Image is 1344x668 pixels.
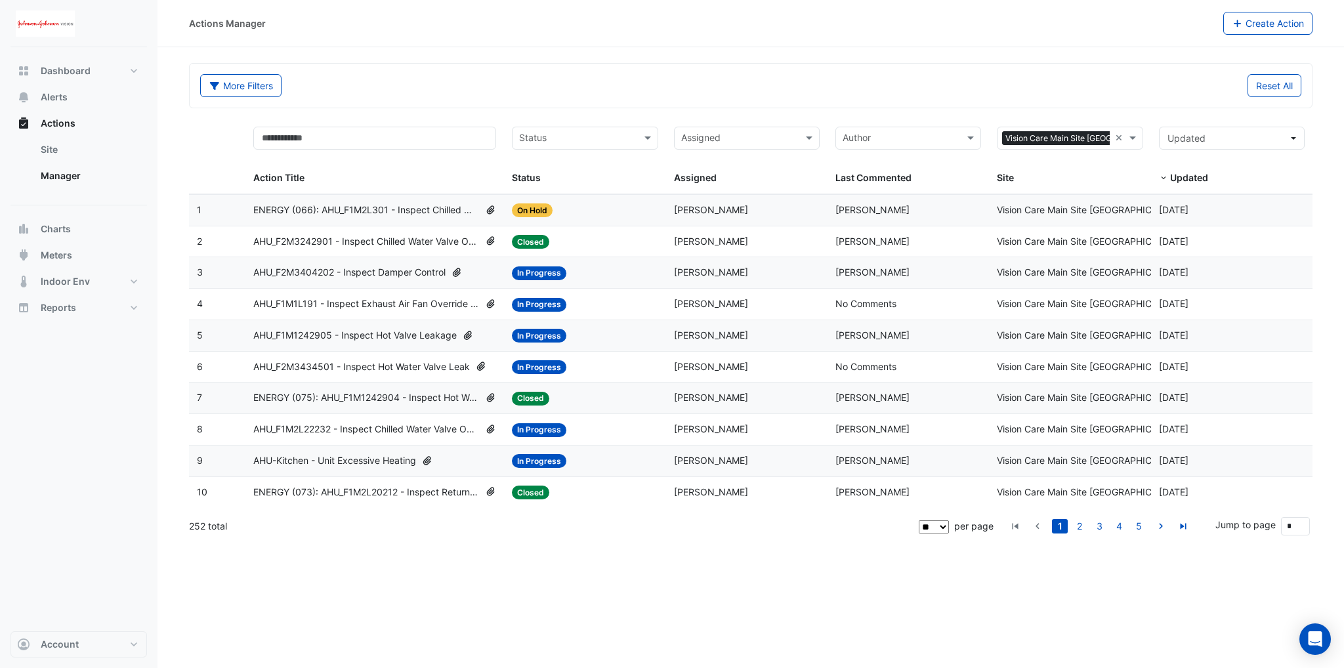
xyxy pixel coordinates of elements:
span: Vision Care Main Site [GEOGRAPHIC_DATA] [997,236,1181,247]
span: 2025-07-31T07:39:21.736 [1159,423,1188,434]
span: 2025-08-26T11:25:28.320 [1159,298,1188,309]
app-icon: Actions [17,117,30,130]
span: 10 [197,486,207,497]
span: [PERSON_NAME] [674,204,748,215]
span: Action Title [253,172,304,183]
li: page 2 [1070,519,1089,533]
span: ENERGY (073): AHU_F1M2L20212 - Inspect Return Temp Broken Sensor [BEEP] [253,485,480,500]
span: In Progress [512,298,566,312]
span: 8 [197,423,203,434]
span: [PERSON_NAME] [674,266,748,278]
span: In Progress [512,423,566,437]
span: [PERSON_NAME] [835,455,910,466]
span: 5 [197,329,203,341]
button: Dashboard [10,58,147,84]
span: 2 [197,236,202,247]
button: Reset All [1248,74,1301,97]
span: Closed [512,392,549,406]
span: [PERSON_NAME] [835,329,910,341]
span: Assigned [674,172,717,183]
span: Meters [41,249,72,262]
li: page 1 [1050,519,1070,533]
span: Indoor Env [41,275,90,288]
span: Vision Care Main Site [GEOGRAPHIC_DATA] [997,204,1181,215]
span: [PERSON_NAME] [674,423,748,434]
span: In Progress [512,329,566,343]
span: [PERSON_NAME] [835,204,910,215]
span: [PERSON_NAME] [835,236,910,247]
app-icon: Reports [17,301,30,314]
app-icon: Meters [17,249,30,262]
span: 2025-08-22T15:17:21.692 [1159,361,1188,372]
span: 2025-08-26T11:28:59.208 [1159,204,1188,215]
span: 2025-08-26T11:27:53.160 [1159,266,1188,278]
span: Vision Care Main Site [GEOGRAPHIC_DATA] [1002,131,1171,146]
span: Closed [512,235,549,249]
span: No Comments [835,361,896,372]
span: On Hold [512,203,553,217]
span: [PERSON_NAME] [835,266,910,278]
span: AHU_F1M1L191 - Inspect Exhaust Air Fan Override On [253,297,480,312]
app-icon: Indoor Env [17,275,30,288]
app-icon: Charts [17,222,30,236]
button: Meters [10,242,147,268]
span: Status [512,172,541,183]
span: Clear [1115,131,1126,146]
a: Manager [30,163,147,189]
button: More Filters [200,74,282,97]
span: 9 [197,455,203,466]
a: 1 [1052,519,1068,533]
span: Vision Care Main Site [GEOGRAPHIC_DATA] [997,361,1181,372]
span: 6 [197,361,203,372]
button: Account [10,631,147,658]
span: In Progress [512,266,566,280]
button: Charts [10,216,147,242]
div: Open Intercom Messenger [1299,623,1331,655]
a: go to previous page [1030,519,1045,533]
span: 4 [197,298,203,309]
button: Create Action [1223,12,1313,35]
span: AHU_F2M3404202 - Inspect Damper Control [253,265,446,280]
span: AHU_F1M1242905 - Inspect Hot Valve Leakage [253,328,457,343]
span: ENERGY (066): AHU_F1M2L301 - Inspect Chilled Water Valve Leak [BEEP] [253,203,480,218]
span: per page [954,520,994,532]
span: Vision Care Main Site [GEOGRAPHIC_DATA] [997,455,1181,466]
span: Vision Care Main Site [GEOGRAPHIC_DATA] [997,423,1181,434]
app-icon: Dashboard [17,64,30,77]
span: Vision Care Main Site [GEOGRAPHIC_DATA] [997,298,1181,309]
button: Reports [10,295,147,321]
span: Vision Care Main Site [GEOGRAPHIC_DATA] [997,266,1181,278]
span: Vision Care Main Site [GEOGRAPHIC_DATA] [997,392,1181,403]
span: Alerts [41,91,68,104]
button: Indoor Env [10,268,147,295]
span: Dashboard [41,64,91,77]
li: page 3 [1089,519,1109,533]
span: Updated [1167,133,1206,144]
span: [PERSON_NAME] [674,298,748,309]
a: 3 [1091,519,1107,533]
span: 2025-07-14T08:59:38.025 [1159,486,1188,497]
span: [PERSON_NAME] [674,236,748,247]
span: [PERSON_NAME] [835,423,910,434]
span: [PERSON_NAME] [674,361,748,372]
span: [PERSON_NAME] [835,392,910,403]
span: Updated [1170,172,1208,183]
button: Actions [10,110,147,136]
span: Vision Care Main Site [GEOGRAPHIC_DATA] [997,486,1181,497]
span: No Comments [835,298,896,309]
a: go to last page [1175,519,1191,533]
label: Jump to page [1215,518,1276,532]
span: AHU_F2M3434501 - Inspect Hot Water Valve Leak [253,360,470,375]
span: 2025-07-30T17:27:57.863 [1159,455,1188,466]
span: AHU_F2M3242901 - Inspect Chilled Water Valve Override Open [253,234,480,249]
span: [PERSON_NAME] [674,486,748,497]
a: 4 [1111,519,1127,533]
div: Actions Manager [189,16,266,30]
span: 2025-07-31T07:48:09.498 [1159,392,1188,403]
button: Updated [1159,127,1305,150]
span: Vision Care Main Site [GEOGRAPHIC_DATA] [997,329,1181,341]
span: AHU-Kitchen - Unit Excessive Heating [253,453,416,469]
span: 1 [197,204,201,215]
button: Alerts [10,84,147,110]
span: Account [41,638,79,651]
